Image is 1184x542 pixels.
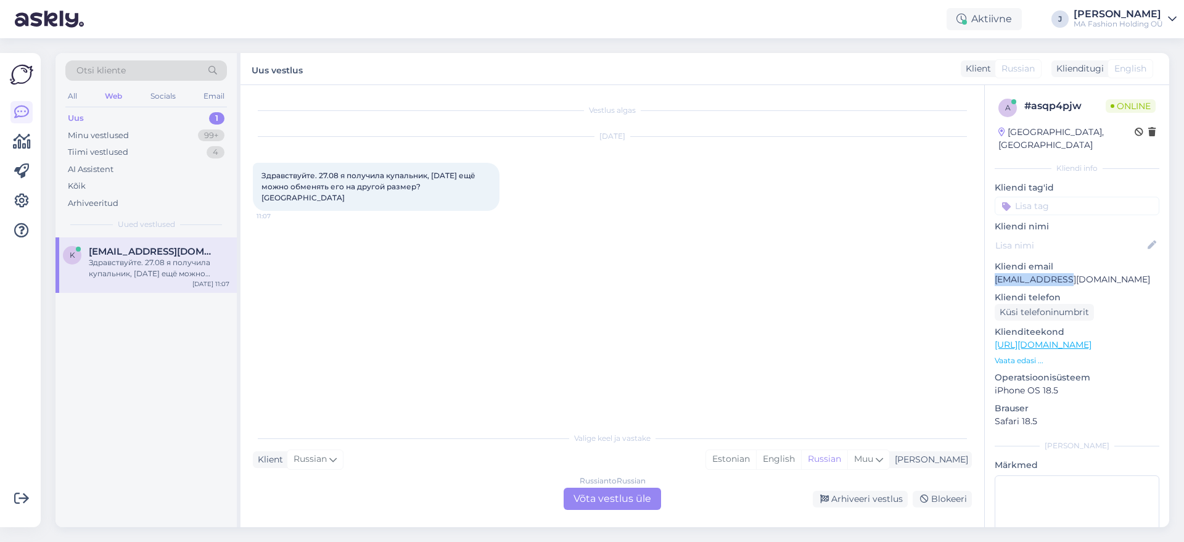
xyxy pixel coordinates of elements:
div: Arhiveeri vestlus [813,491,908,507]
div: Vestlus algas [253,105,972,116]
div: English [756,450,801,469]
div: Estonian [706,450,756,469]
div: J [1051,10,1069,28]
label: Uus vestlus [252,60,303,77]
div: Kliendi info [995,163,1159,174]
input: Lisa tag [995,197,1159,215]
div: Здравствуйте. 27.08 я получила купальник, [DATE] ещё можно обменять его на другой размер? [GEOGRA... [89,257,229,279]
div: Russian [801,450,847,469]
p: Kliendi telefon [995,291,1159,304]
div: 1 [209,112,224,125]
span: Otsi kliente [76,64,126,77]
p: Safari 18.5 [995,415,1159,428]
p: [EMAIL_ADDRESS][DOMAIN_NAME] [995,273,1159,286]
div: Email [201,88,227,104]
div: Arhiveeritud [68,197,118,210]
div: AI Assistent [68,163,113,176]
p: Vaata edasi ... [995,355,1159,366]
div: Blokeeri [913,491,972,507]
div: [PERSON_NAME] [995,440,1159,451]
div: Võta vestlus üle [564,488,661,510]
div: Russian to Russian [580,475,646,487]
div: Küsi telefoninumbrit [995,304,1094,321]
input: Lisa nimi [995,239,1145,252]
div: Socials [148,88,178,104]
div: Klient [253,453,283,466]
span: a [1005,103,1011,112]
a: [PERSON_NAME]MA Fashion Holding OÜ [1074,9,1177,29]
p: iPhone OS 18.5 [995,384,1159,397]
div: Web [102,88,125,104]
div: All [65,88,80,104]
div: Kõik [68,180,86,192]
div: [DATE] 11:07 [192,279,229,289]
span: Russian [294,453,327,466]
span: kortan64@bk.ru [89,246,217,257]
div: Klient [961,62,991,75]
span: Russian [1001,62,1035,75]
p: Kliendi email [995,260,1159,273]
div: [DATE] [253,131,972,142]
span: Здравствуйте. 27.08 я получила купальник, [DATE] ещё можно обменять его на другой размер? [GEOGRA... [261,171,477,202]
p: Brauser [995,402,1159,415]
div: 4 [207,146,224,158]
div: [PERSON_NAME] [890,453,968,466]
div: [GEOGRAPHIC_DATA], [GEOGRAPHIC_DATA] [998,126,1135,152]
div: Aktiivne [947,8,1022,30]
span: Muu [854,453,873,464]
span: k [70,250,75,260]
div: Klienditugi [1051,62,1104,75]
a: [URL][DOMAIN_NAME] [995,339,1091,350]
div: [PERSON_NAME] [1074,9,1163,19]
div: MA Fashion Holding OÜ [1074,19,1163,29]
div: 99+ [198,129,224,142]
span: Uued vestlused [118,219,175,230]
img: Askly Logo [10,63,33,86]
p: Kliendi tag'id [995,181,1159,194]
div: Tiimi vestlused [68,146,128,158]
div: # asqp4pjw [1024,99,1106,113]
div: Minu vestlused [68,129,129,142]
span: English [1114,62,1146,75]
span: Online [1106,99,1156,113]
p: Märkmed [995,459,1159,472]
div: Valige keel ja vastake [253,433,972,444]
p: Klienditeekond [995,326,1159,339]
p: Kliendi nimi [995,220,1159,233]
span: 11:07 [257,211,303,221]
div: Uus [68,112,84,125]
p: Operatsioonisüsteem [995,371,1159,384]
